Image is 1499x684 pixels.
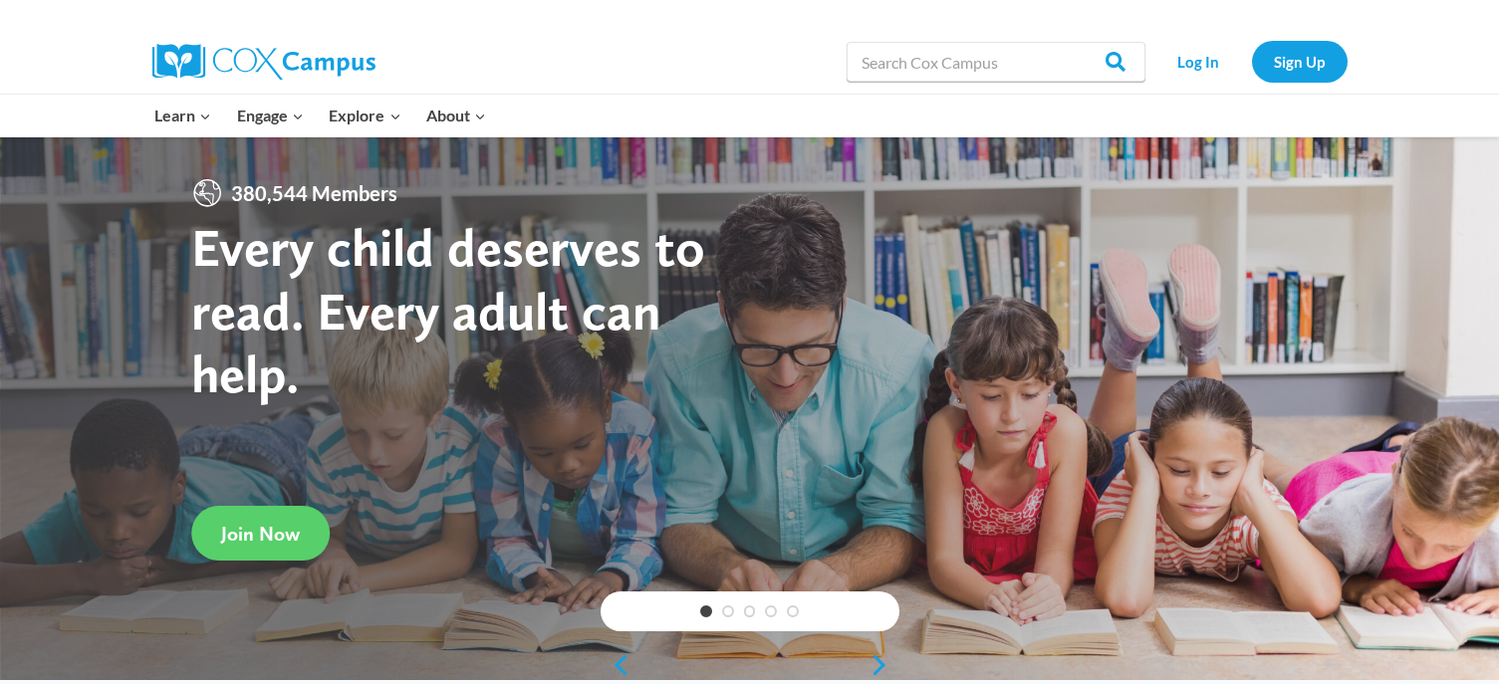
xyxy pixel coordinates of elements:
a: Join Now [191,506,330,561]
input: Search Cox Campus [847,42,1145,82]
nav: Secondary Navigation [1155,41,1348,82]
span: Engage [237,103,304,128]
a: 3 [744,605,756,617]
a: previous [601,653,630,677]
span: 380,544 Members [223,177,405,209]
a: 2 [722,605,734,617]
a: Sign Up [1252,41,1348,82]
img: Cox Campus [152,44,375,80]
span: Join Now [221,522,300,546]
nav: Primary Navigation [142,95,499,136]
a: next [870,653,899,677]
a: Log In [1155,41,1242,82]
strong: Every child deserves to read. Every adult can help. [191,215,705,405]
span: Explore [329,103,400,128]
a: 4 [765,605,777,617]
span: Learn [154,103,211,128]
span: About [426,103,486,128]
a: 1 [700,605,712,617]
a: 5 [787,605,799,617]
